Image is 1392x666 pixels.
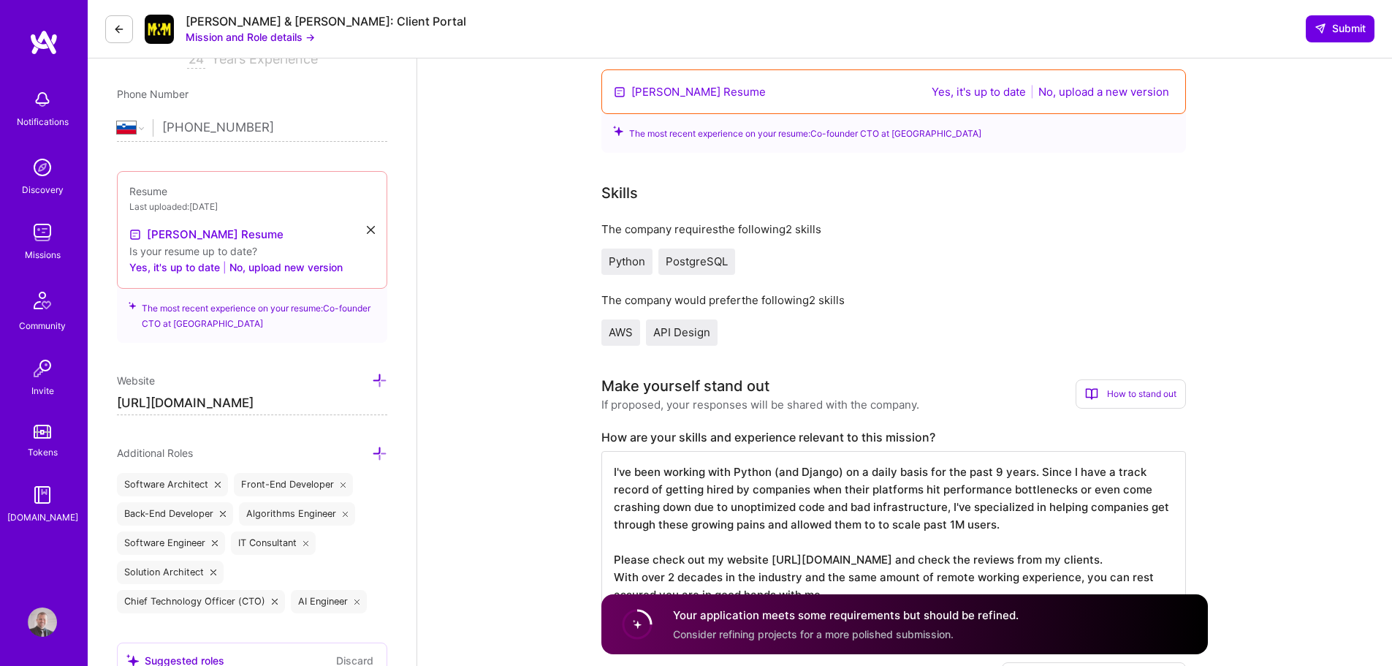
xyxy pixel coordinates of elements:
[7,510,78,525] div: [DOMAIN_NAME]
[1306,15,1374,42] button: Submit
[162,107,387,149] input: +1 (000) 000-0000
[187,51,205,69] input: XX
[354,599,360,605] i: icon Close
[220,511,226,517] i: icon Close
[614,86,625,98] img: Resume
[129,300,136,311] i: icon SuggestedTeams
[129,199,375,214] div: Last uploaded: [DATE]
[215,482,221,488] i: icon Close
[28,608,57,637] img: User Avatar
[28,85,57,114] img: bell
[117,88,189,100] span: Phone Number
[666,254,728,268] span: PostgreSQL
[129,243,375,259] div: Is your resume up to date?
[231,531,316,555] div: IT Consultant
[129,259,220,276] button: Yes, it's up to date
[34,425,51,439] img: tokens
[117,280,387,343] div: The most recent experience on your resume: Co-founder CTO at [GEOGRAPHIC_DATA]
[212,540,218,546] i: icon Close
[145,15,174,44] img: Company Logo
[28,153,57,182] img: discovery
[609,254,645,268] span: Python
[117,473,228,496] div: Software Architect
[29,29,58,56] img: logo
[291,590,368,613] div: AI Engineer
[129,185,167,197] span: Resume
[1030,85,1034,99] span: |
[927,83,1030,100] button: Yes, it's up to date
[117,447,193,459] span: Additional Roles
[341,482,346,488] i: icon Close
[117,502,233,526] div: Back-End Developer
[673,608,1019,623] h4: Your application meets some requirements but should be refined.
[28,218,57,247] img: teamwork
[601,292,1186,308] div: The company would prefer the following 2 skills
[601,430,1186,445] label: How are your skills and experience relevant to this mission?
[19,318,66,333] div: Community
[186,29,315,45] button: Mission and Role details →
[1315,21,1366,36] span: Submit
[117,531,225,555] div: Software Engineer
[601,182,638,204] div: Skills
[210,569,216,575] i: icon Close
[234,473,354,496] div: Front-End Developer
[117,374,155,387] span: Website
[609,325,633,339] span: AWS
[229,259,343,276] button: No, upload new version
[601,108,1186,153] div: The most recent experience on your resume: Co-founder CTO at [GEOGRAPHIC_DATA]
[601,375,769,397] div: Make yourself stand out
[239,502,356,526] div: Algorithms Engineer
[223,260,227,275] span: |
[24,608,61,637] a: User Avatar
[113,23,125,35] i: icon LeftArrowDark
[367,226,375,234] i: icon Close
[17,114,69,129] div: Notifications
[303,540,309,546] i: icon Close
[631,84,766,99] a: [PERSON_NAME] Resume
[186,14,466,29] div: [PERSON_NAME] & [PERSON_NAME]: Client Portal
[25,247,61,262] div: Missions
[601,397,919,412] div: If proposed, your responses will be shared with the company.
[28,354,57,383] img: Invite
[28,444,58,460] div: Tokens
[129,226,284,243] a: [PERSON_NAME] Resume
[117,590,285,613] div: Chief Technology Officer (CTO)
[117,561,224,584] div: Solution Architect
[211,51,318,67] span: Years Experience
[272,599,278,605] i: icon Close
[601,222,1186,237] div: The company requires the following 2 skills
[613,126,623,136] i: icon SuggestedTeams
[343,511,349,517] i: icon Close
[653,325,710,339] span: API Design
[1034,83,1174,100] button: No, upload a new version
[1076,379,1186,409] div: How to stand out
[129,229,141,241] img: Resume
[31,383,54,398] div: Invite
[28,480,57,510] img: guide book
[673,627,954,640] span: Consider refining projects for a more polished submission.
[22,182,64,197] div: Discovery
[1085,387,1098,401] i: icon BookOpen
[601,451,1186,615] textarea: I've been working with Python (and Django) on a daily basis for the past 9 years. Since I have a ...
[1315,23,1326,34] i: icon SendLight
[117,392,387,415] input: http://...
[25,283,60,318] img: Community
